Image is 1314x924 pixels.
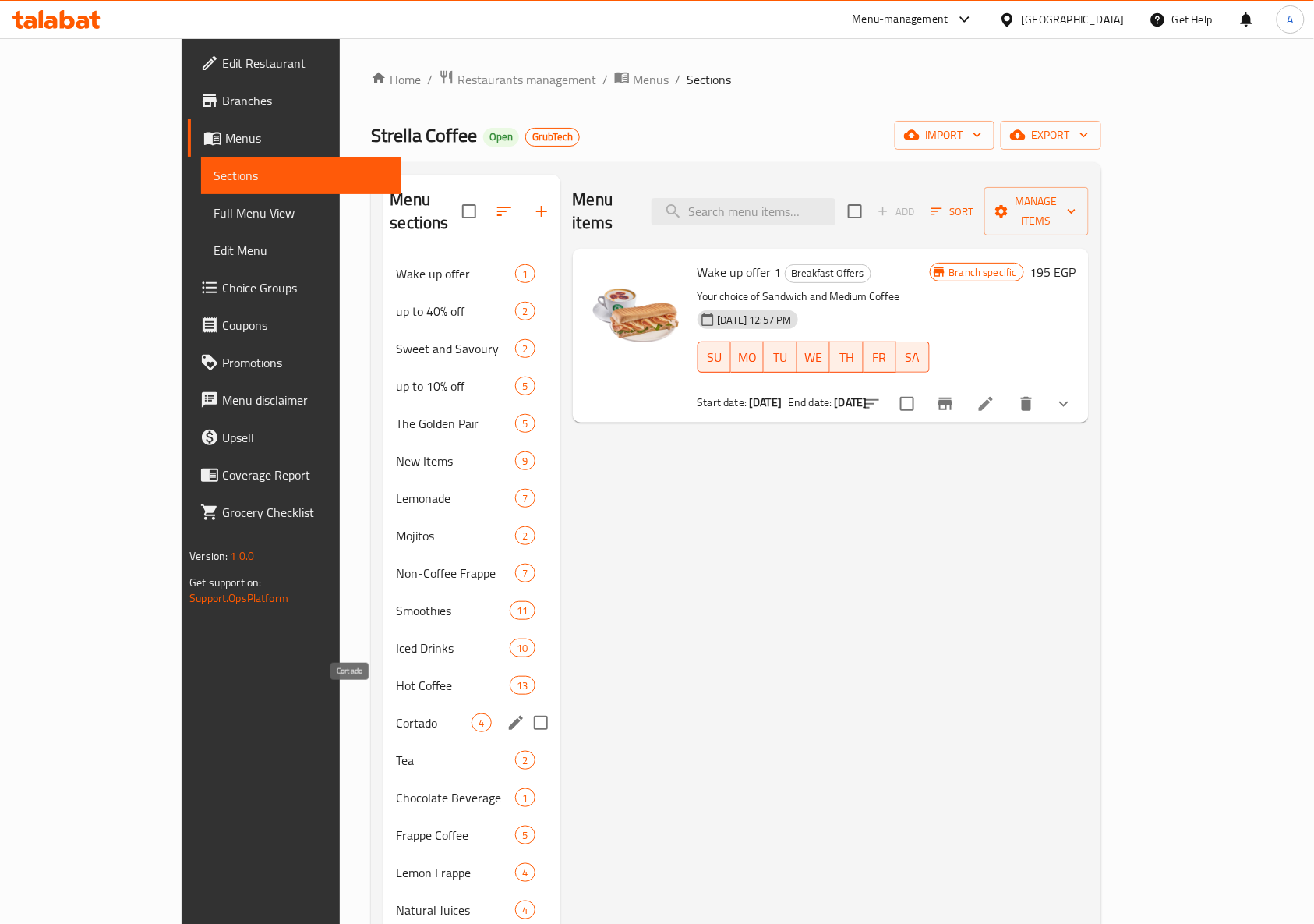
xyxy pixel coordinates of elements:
[515,489,535,508] div: items
[731,342,764,373] button: MO
[201,194,401,232] a: Full Menu View
[383,629,560,667] div: Iced Drinks10
[188,344,401,381] a: Promotions
[453,195,486,228] span: Select all sections
[396,564,515,582] span: Non-Coffee Frappe
[396,788,515,807] div: Chocolate Beverage
[1001,121,1101,150] button: export
[1022,11,1125,28] div: [GEOGRAPHIC_DATA]
[225,129,389,147] span: Menus
[396,526,515,545] span: Mojitos
[921,200,984,224] span: Sort items
[427,70,433,89] li: /
[396,302,515,320] span: up to 40% off
[383,255,560,292] div: Wake up offer1
[764,342,797,373] button: TU
[870,346,890,369] span: FR
[472,713,491,732] div: items
[189,588,288,608] a: Support.OpsPlatform
[835,392,867,412] b: [DATE]
[383,330,560,367] div: Sweet and Savoury2
[390,188,461,235] h2: Menu sections
[486,193,523,230] span: Sort sections
[737,346,758,369] span: MO
[515,451,535,470] div: items
[927,200,978,224] button: Sort
[383,704,560,742] div: Cortado4edit
[383,554,560,592] div: Non-Coffee Frappe7
[222,316,389,335] span: Coupons
[383,779,560,816] div: Chocolate Beverage1
[687,70,731,89] span: Sections
[698,342,731,373] button: SU
[515,826,535,844] div: items
[515,526,535,545] div: items
[371,69,1100,90] nav: breadcrumb
[383,592,560,629] div: Smoothies11
[189,546,228,566] span: Version:
[510,604,534,618] span: 11
[515,264,535,283] div: items
[396,751,515,770] span: Tea
[652,198,835,225] input: search
[943,265,1023,280] span: Branch specific
[516,342,534,356] span: 2
[383,742,560,779] div: Tea2
[396,639,510,657] span: Iced Drinks
[231,546,255,566] span: 1.0.0
[516,454,534,469] span: 9
[222,54,389,73] span: Edit Restaurant
[804,346,824,369] span: WE
[907,126,982,145] span: import
[396,377,515,395] span: up to 10% off
[516,529,534,543] span: 2
[573,188,633,235] h2: Menu items
[830,342,863,373] button: TH
[201,157,401,194] a: Sections
[1013,126,1089,145] span: export
[515,863,535,882] div: items
[633,70,669,89] span: Menus
[222,353,389,372] span: Promotions
[222,466,389,484] span: Coverage Report
[396,264,515,283] span: Wake up offer
[927,385,964,423] button: Branch-specific-item
[188,82,401,119] a: Branches
[516,828,534,843] span: 5
[1045,385,1083,423] button: show more
[516,791,534,805] span: 1
[516,566,534,581] span: 7
[222,91,389,110] span: Branches
[188,44,401,82] a: Edit Restaurant
[188,494,401,531] a: Grocery Checklist
[222,391,389,409] span: Menu disclaimer
[515,564,535,582] div: items
[188,419,401,456] a: Upsell
[483,130,519,143] span: Open
[705,346,725,369] span: SU
[396,339,515,358] div: Sweet and Savoury
[516,903,534,918] span: 4
[526,130,579,143] span: GrubTech
[439,69,596,90] a: Restaurants management
[698,287,930,306] p: Your choice of Sandwich and Medium Coffee
[931,203,974,221] span: Sort
[383,816,560,854] div: Frappe Coffee5
[396,676,510,695] span: Hot Coffee
[977,395,995,413] a: Edit menu item
[1288,11,1294,28] span: A
[188,306,401,344] a: Coupons
[515,377,535,395] div: items
[396,826,515,844] div: Frappe Coffee
[504,711,528,735] button: edit
[698,392,747,412] span: Start date:
[1054,395,1073,413] svg: Show Choices
[675,70,680,89] li: /
[396,901,515,919] span: Natural Juices
[516,491,534,506] span: 7
[214,204,389,222] span: Full Menu View
[895,121,994,150] button: import
[515,302,535,320] div: items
